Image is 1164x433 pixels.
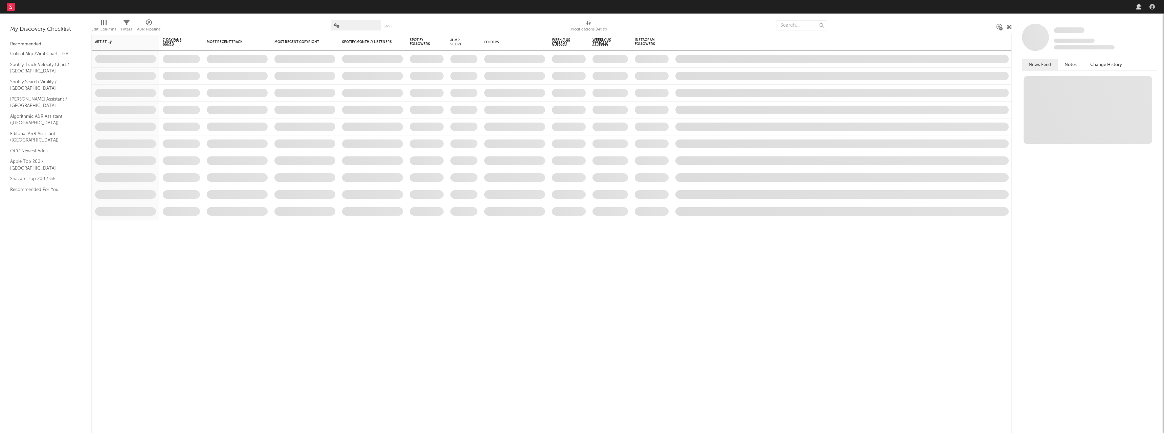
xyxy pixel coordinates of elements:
div: Edit Columns [91,25,116,34]
span: Some Artist [1054,27,1084,33]
a: Some Artist [1054,27,1084,34]
span: 7-Day Fans Added [163,38,190,46]
button: Notes [1058,59,1083,70]
div: Notifications (Artist) [571,25,607,34]
div: Spotify Monthly Listeners [342,40,393,44]
div: Most Recent Copyright [274,40,325,44]
span: 0 fans last week [1054,45,1115,49]
span: Weekly US Streams [552,38,576,46]
div: Filters [121,17,132,37]
a: OCC Newest Adds [10,147,74,155]
a: Algorithmic A&R Assistant ([GEOGRAPHIC_DATA]) [10,113,74,127]
div: Edit Columns [91,17,116,37]
a: Apple Top 200 / [GEOGRAPHIC_DATA] [10,158,74,172]
button: News Feed [1022,59,1058,70]
div: My Discovery Checklist [10,25,81,34]
a: Recommended For You [10,186,74,193]
div: Filters [121,25,132,34]
input: Search... [777,20,827,30]
div: A&R Pipeline [137,25,161,34]
div: Artist [95,40,146,44]
div: Spotify Followers [410,38,433,46]
div: Folders [484,40,535,44]
button: Save [384,24,393,28]
button: Change History [1083,59,1129,70]
div: A&R Pipeline [137,17,161,37]
div: Jump Score [450,38,467,46]
div: Notifications (Artist) [571,17,607,37]
div: Most Recent Track [207,40,258,44]
span: Weekly UK Streams [592,38,618,46]
a: [PERSON_NAME] Assistant / [GEOGRAPHIC_DATA] [10,95,74,109]
a: Spotify Track Velocity Chart / [GEOGRAPHIC_DATA] [10,61,74,75]
a: Editorial A&R Assistant ([GEOGRAPHIC_DATA]) [10,130,74,144]
a: Spotify Search Virality / [GEOGRAPHIC_DATA] [10,78,74,92]
span: Tracking Since: [DATE] [1054,39,1095,43]
a: Shazam Top 200 / GB [10,175,74,182]
div: Instagram Followers [635,38,658,46]
a: Critical Algo/Viral Chart - GB [10,50,74,58]
div: Recommended [10,40,81,48]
